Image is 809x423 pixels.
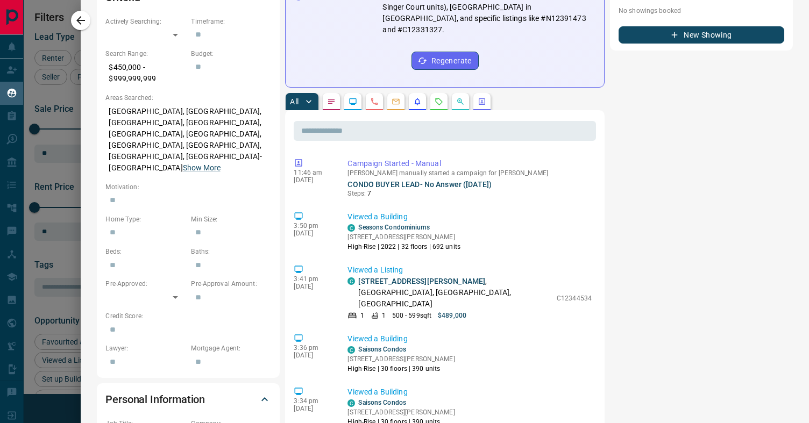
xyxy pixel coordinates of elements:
[191,214,271,224] p: Min Size:
[347,346,355,354] div: condos.ca
[105,103,271,177] p: [GEOGRAPHIC_DATA], [GEOGRAPHIC_DATA], [GEOGRAPHIC_DATA], [GEOGRAPHIC_DATA], [GEOGRAPHIC_DATA], [G...
[294,176,331,184] p: [DATE]
[347,169,592,177] p: [PERSON_NAME] manually started a campaign for [PERSON_NAME]
[358,224,429,231] a: Seasons Condominiums
[191,49,271,59] p: Budget:
[456,97,465,106] svg: Opportunities
[105,391,205,408] h2: Personal Information
[392,311,431,320] p: 500 - 599 sqft
[294,230,331,237] p: [DATE]
[294,397,331,405] p: 3:34 pm
[392,97,400,106] svg: Emails
[191,343,271,353] p: Mortgage Agent:
[347,158,592,169] p: Campaign Started - Manual
[619,26,784,44] button: New Showing
[358,276,551,310] p: , [GEOGRAPHIC_DATA], [GEOGRAPHIC_DATA], [GEOGRAPHIC_DATA]
[105,279,186,289] p: Pre-Approved:
[183,162,221,174] button: Show More
[294,275,331,283] p: 3:41 pm
[105,93,271,103] p: Areas Searched:
[105,214,186,224] p: Home Type:
[478,97,486,106] svg: Agent Actions
[347,399,355,407] div: condos.ca
[347,224,355,232] div: condos.ca
[105,311,271,321] p: Credit Score:
[358,346,406,353] a: Saisons Condos
[347,364,455,374] p: High-Rise | 30 floors | 390 units
[191,247,271,256] p: Baths:
[349,97,357,106] svg: Lead Browsing Activity
[105,59,186,88] p: $450,000 - $999,999,999
[294,344,331,352] p: 3:36 pm
[347,211,592,223] p: Viewed a Building
[411,52,479,70] button: Regenerate
[413,97,422,106] svg: Listing Alerts
[347,386,592,398] p: Viewed a Building
[619,6,784,16] p: No showings booked
[105,247,186,256] p: Beds:
[347,407,455,417] p: [STREET_ADDRESS][PERSON_NAME]
[358,399,406,406] a: Saisons Condos
[438,311,466,320] p: $489,000
[347,242,460,252] p: High-Rise | 2022 | 32 floors | 692 units
[360,311,364,320] p: 1
[347,264,592,276] p: Viewed a Listing
[347,180,492,189] a: CONDO BUYER LEAD- No Answer ([DATE])
[191,279,271,289] p: Pre-Approval Amount:
[105,386,271,412] div: Personal Information
[347,232,460,242] p: [STREET_ADDRESS][PERSON_NAME]
[370,97,379,106] svg: Calls
[294,283,331,290] p: [DATE]
[191,17,271,26] p: Timeframe:
[105,343,186,353] p: Lawyer:
[347,277,355,285] div: condos.ca
[105,17,186,26] p: Actively Searching:
[327,97,336,106] svg: Notes
[105,182,271,192] p: Motivation:
[294,222,331,230] p: 3:50 pm
[290,98,299,105] p: All
[105,49,186,59] p: Search Range:
[358,277,485,285] a: [STREET_ADDRESS][PERSON_NAME]
[294,405,331,412] p: [DATE]
[347,333,592,345] p: Viewed a Building
[294,169,331,176] p: 11:46 am
[557,293,592,303] p: C12344534
[294,352,331,359] p: [DATE]
[435,97,443,106] svg: Requests
[347,354,455,364] p: [STREET_ADDRESS][PERSON_NAME]
[367,190,371,197] span: 7
[347,189,592,198] p: Steps:
[382,311,386,320] p: 1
